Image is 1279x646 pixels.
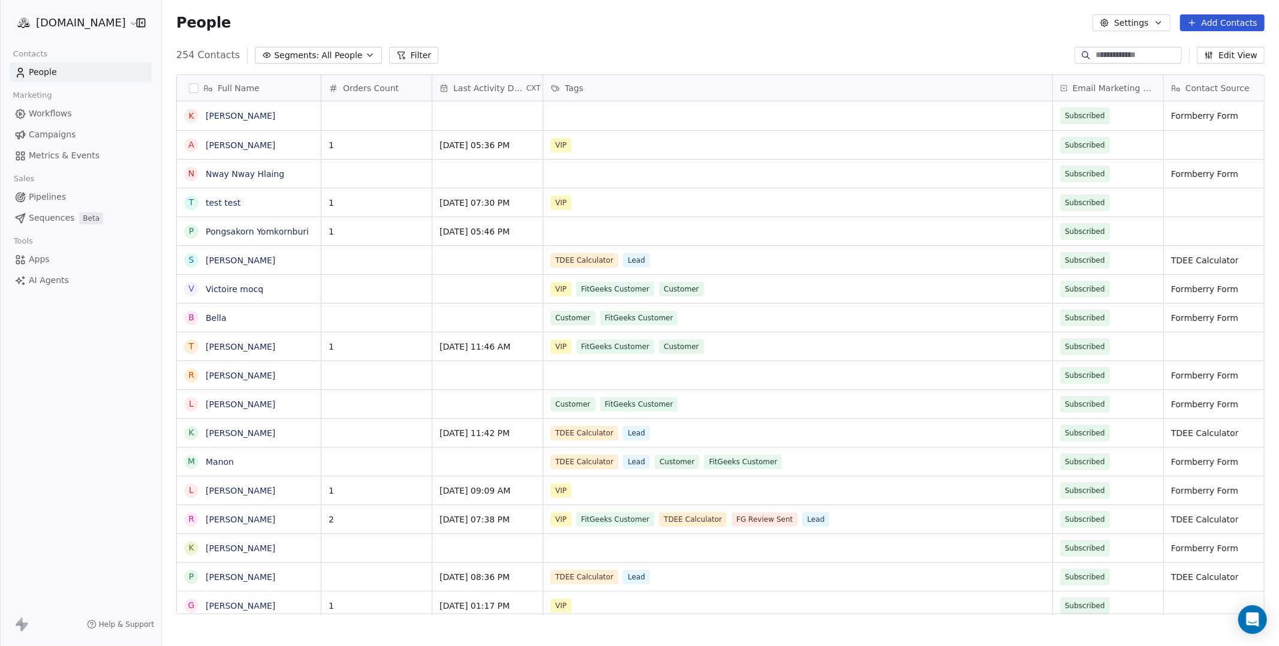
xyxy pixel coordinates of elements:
span: Sales [8,170,40,188]
span: [DATE] 01:17 PM [440,600,535,612]
div: S [189,254,194,266]
a: [PERSON_NAME] [206,256,275,265]
span: Subscribed [1065,571,1105,583]
a: test test [206,198,240,208]
span: Subscribed [1065,341,1105,353]
a: Manon [206,457,234,467]
span: AI Agents [29,274,69,287]
div: R [188,369,194,381]
span: VIP [550,483,571,498]
img: website_grey.svg [19,31,29,41]
span: Full Name [218,82,260,94]
span: Formberry Form [1171,398,1267,410]
span: Subscribed [1065,197,1105,209]
span: [DATE] 07:38 PM [440,513,535,525]
span: Subscribed [1065,542,1105,554]
a: Workflows [10,104,152,124]
span: Subscribed [1065,254,1105,266]
span: FG Review Sent [732,512,798,527]
a: [PERSON_NAME] [206,543,275,553]
a: [PERSON_NAME] [206,140,275,150]
span: Formberry Form [1171,312,1267,324]
span: Pipelines [29,191,66,203]
span: Subscribed [1065,513,1105,525]
span: FitGeeks Customer [600,397,678,411]
span: Lead [623,455,650,469]
div: K [188,110,194,122]
span: Subscribed [1065,226,1105,238]
div: r [188,513,194,525]
span: FitGeeks Customer [704,455,782,469]
span: TDEE Calculator [1171,571,1267,583]
span: TDEE Calculator [659,512,727,527]
span: Subscribed [1065,600,1105,612]
span: [DATE] 08:36 PM [440,571,535,583]
button: Settings [1093,14,1170,31]
a: Pongsakorn Yomkornburi [206,227,309,236]
a: Pipelines [10,187,152,207]
span: VIP [550,512,571,527]
div: Domain: [DOMAIN_NAME] [31,31,132,41]
span: Subscribed [1065,312,1105,324]
a: [PERSON_NAME] [206,371,275,380]
img: tab_keywords_by_traffic_grey.svg [119,70,129,79]
a: [PERSON_NAME] [206,486,275,495]
span: Formberry Form [1171,110,1267,122]
div: v 4.0.25 [34,19,59,29]
span: Contacts [8,45,53,63]
a: [PERSON_NAME] [206,399,275,409]
span: TDEE Calculator [1171,513,1267,525]
div: N [188,167,194,180]
a: Nway Nway Hlaing [206,169,284,179]
span: TDEE Calculator [550,570,618,584]
span: Subscribed [1065,283,1105,295]
span: Formberry Form [1171,283,1267,295]
span: Subscribed [1065,485,1105,497]
span: TDEE Calculator [550,426,618,440]
span: FitGeeks Customer [576,282,654,296]
span: Subscribed [1065,456,1105,468]
span: Subscribed [1065,427,1105,439]
span: Last Activity Date [453,82,524,94]
div: Domain Overview [46,71,107,79]
div: Full Name [177,75,321,101]
div: A [188,139,194,151]
span: Beta [79,212,103,224]
span: 1 [329,485,425,497]
span: 1 [329,341,425,353]
span: VIP [550,138,571,152]
span: People [176,14,231,32]
div: P [189,225,194,238]
span: Marketing [8,86,57,104]
span: Formberry Form [1171,369,1267,381]
span: 1 [329,197,425,209]
a: Victoire mocq [206,284,263,294]
button: Add Contacts [1180,14,1265,31]
span: [DATE] 11:42 PM [440,427,535,439]
span: All People [321,49,362,62]
span: Segments: [274,49,319,62]
a: Campaigns [10,125,152,145]
span: Help & Support [99,620,154,629]
div: M [188,455,195,468]
div: L [189,398,194,410]
div: L [189,484,194,497]
div: B [188,311,194,324]
span: Lead [623,426,650,440]
a: [PERSON_NAME] [206,515,275,524]
div: V [188,283,194,295]
button: Edit View [1197,47,1265,64]
span: Metrics & Events [29,149,100,162]
a: Metrics & Events [10,146,152,166]
span: VIP [550,339,571,354]
img: logo_orange.svg [19,19,29,29]
span: Orders Count [343,82,399,94]
span: Email Marketing Consent [1073,82,1156,94]
a: [PERSON_NAME] [206,342,275,351]
div: K [188,426,194,439]
span: [DATE] 05:36 PM [440,139,535,151]
div: Tags [543,75,1052,101]
span: [DATE] 05:46 PM [440,226,535,238]
span: Customer [550,397,595,411]
a: [PERSON_NAME] [206,428,275,438]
